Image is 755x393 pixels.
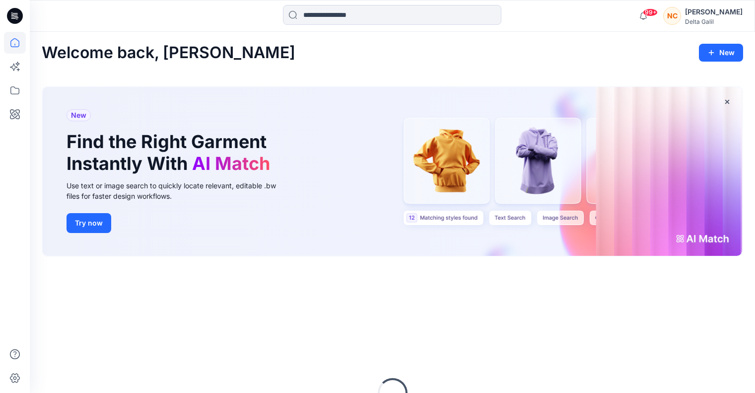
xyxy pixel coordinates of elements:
[42,44,295,62] h2: Welcome back, [PERSON_NAME]
[67,213,111,233] button: Try now
[685,18,743,25] div: Delta Galil
[685,6,743,18] div: [PERSON_NAME]
[699,44,743,62] button: New
[663,7,681,25] div: NC
[67,131,275,174] h1: Find the Right Garment Instantly With
[192,153,270,174] span: AI Match
[643,8,658,16] span: 99+
[67,180,290,201] div: Use text or image search to quickly locate relevant, editable .bw files for faster design workflows.
[71,109,86,121] span: New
